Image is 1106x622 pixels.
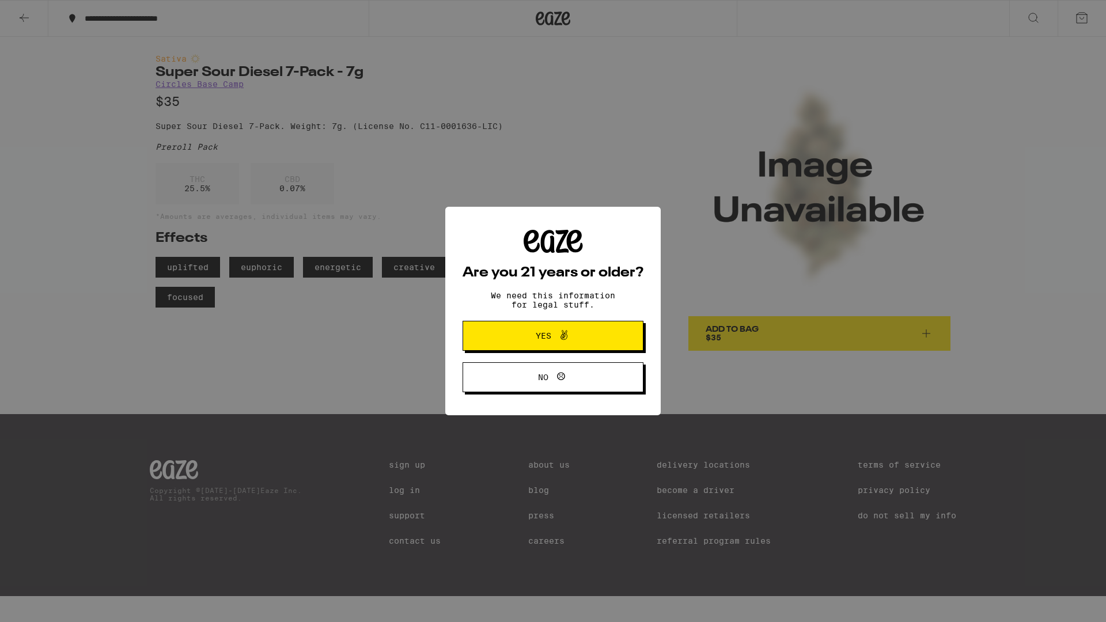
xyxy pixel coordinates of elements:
h2: Are you 21 years or older? [463,266,643,280]
button: Yes [463,321,643,351]
span: No [538,373,548,381]
span: Yes [536,332,551,340]
p: We need this information for legal stuff. [481,291,625,309]
button: No [463,362,643,392]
